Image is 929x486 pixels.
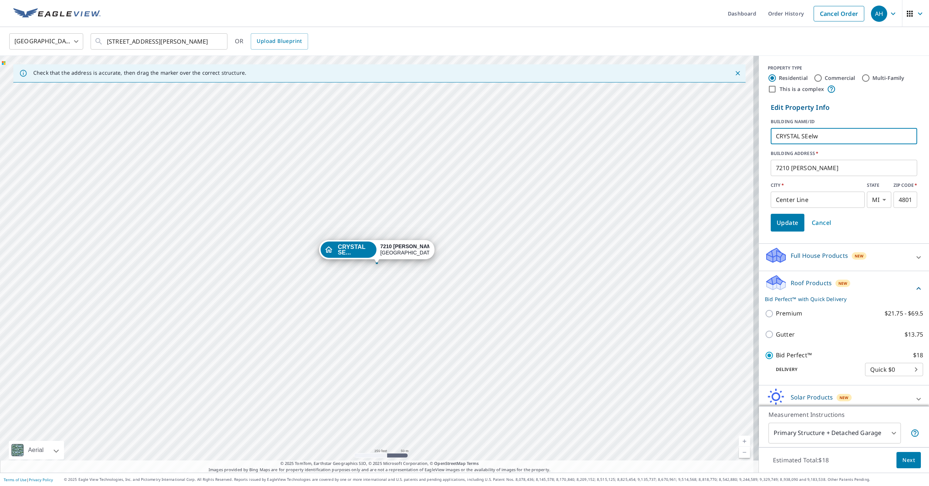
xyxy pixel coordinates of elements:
a: Cancel Order [814,6,864,21]
div: [GEOGRAPHIC_DATA] [9,31,83,52]
p: Gutter [776,330,795,339]
p: Delivery [765,366,865,373]
p: Bid Perfect™ [776,351,812,360]
div: Dropped pin, building CRYSTAL SEelw, Residential property, 7210 Weingartz Center Line, MI 48015 [319,240,434,263]
strong: 7210 [PERSON_NAME] [380,243,437,249]
div: [GEOGRAPHIC_DATA] [380,243,429,256]
button: Update [771,214,804,232]
p: © 2025 Eagle View Technologies, Inc. and Pictometry International Corp. All Rights Reserved. Repo... [64,477,925,482]
p: Solar Products [791,393,833,402]
span: Your report will include the primary structure and a detached garage if one exists. [911,429,919,438]
span: © 2025 TomTom, Earthstar Geographics SIO, © 2025 Microsoft Corporation, © [280,460,479,467]
label: BUILDING NAME/ID [771,118,917,125]
div: Full House ProductsNew [765,247,923,268]
a: Privacy Policy [29,477,53,482]
div: Quick $0 [865,359,923,380]
p: $18 [913,351,923,360]
p: Bid Perfect™ with Quick Delivery [765,295,914,303]
label: Multi-Family [872,74,905,82]
a: Upload Blueprint [251,33,308,50]
p: Estimated Total: $18 [767,452,835,468]
span: New [838,280,848,286]
div: Solar ProductsNew [765,388,923,409]
input: Search by address or latitude-longitude [107,31,212,52]
p: Edit Property Info [771,102,917,112]
label: STATE [867,182,891,189]
label: CITY [771,182,865,189]
a: Current Level 17, Zoom In [739,436,750,447]
button: Close [733,68,743,78]
span: New [855,253,864,259]
div: MI [867,192,891,208]
p: Check that the address is accurate, then drag the marker over the correct structure. [33,70,246,76]
span: Cancel [812,217,831,228]
label: Commercial [825,74,855,82]
button: Cancel [806,214,837,232]
p: Roof Products [791,279,832,287]
div: PROPERTY TYPE [768,65,920,71]
p: | [4,477,53,482]
span: New [840,395,849,401]
a: Current Level 17, Zoom Out [739,447,750,458]
button: Next [896,452,921,469]
div: Roof ProductsNewBid Perfect™ with Quick Delivery [765,274,923,303]
p: Full House Products [791,251,848,260]
p: Premium [776,309,802,318]
img: EV Logo [13,8,101,19]
a: Terms of Use [4,477,27,482]
p: Measurement Instructions [768,410,919,419]
label: Residential [779,74,808,82]
span: CRYSTAL SE... [338,244,373,255]
label: This is a complex [780,85,824,93]
label: ZIP CODE [893,182,917,189]
a: OpenStreetMap [434,460,465,466]
div: AH [871,6,887,22]
div: Primary Structure + Detached Garage [768,423,901,443]
label: BUILDING ADDRESS [771,150,917,157]
div: Aerial [9,441,64,459]
a: Terms [467,460,479,466]
span: Update [777,217,798,228]
em: MI [872,196,879,203]
span: Next [902,456,915,465]
span: Upload Blueprint [257,37,302,46]
p: $13.75 [905,330,923,339]
div: OR [235,33,308,50]
div: Aerial [26,441,46,459]
p: $21.75 - $69.5 [885,309,923,318]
